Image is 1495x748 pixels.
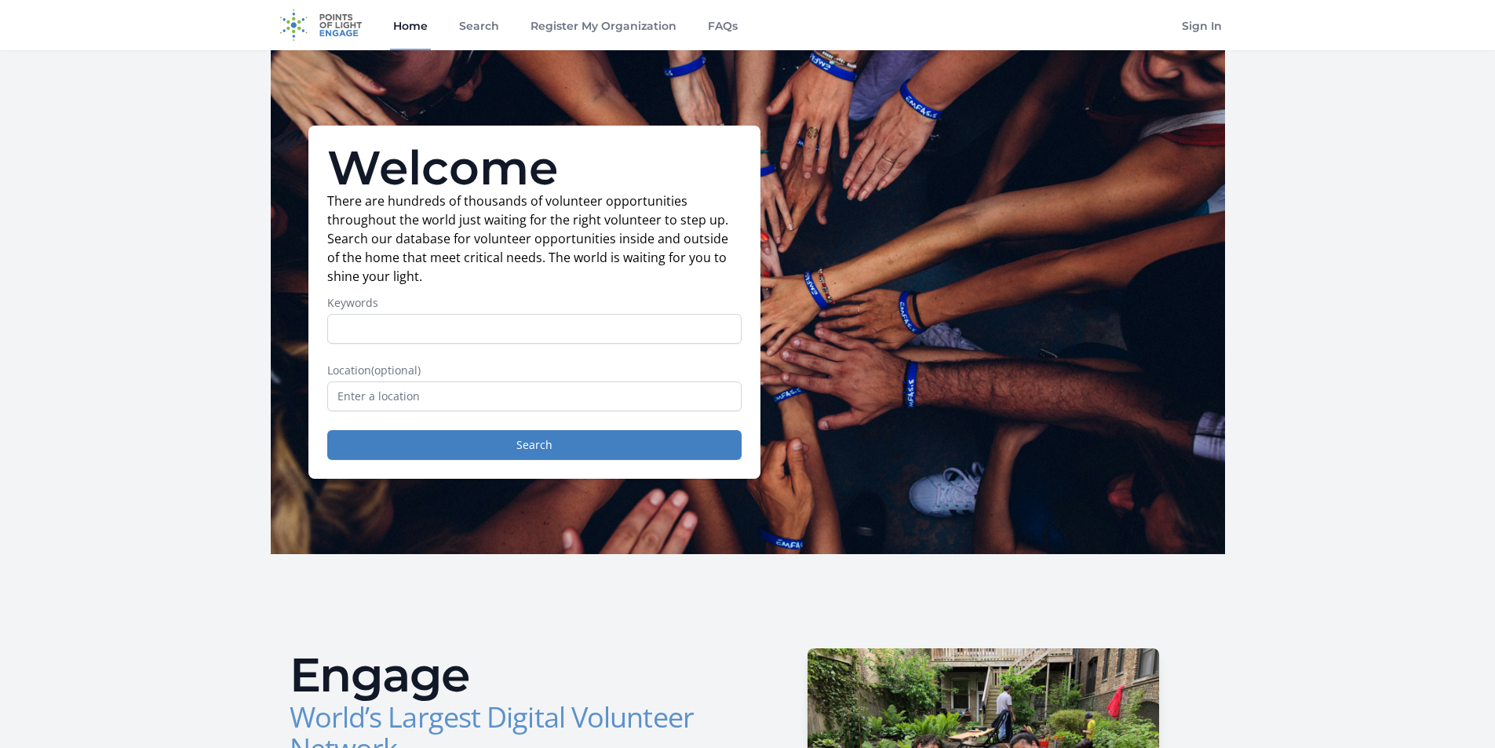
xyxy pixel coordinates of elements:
[327,295,742,311] label: Keywords
[290,651,735,699] h2: Engage
[327,430,742,460] button: Search
[371,363,421,378] span: (optional)
[327,192,742,286] p: There are hundreds of thousands of volunteer opportunities throughout the world just waiting for ...
[327,363,742,378] label: Location
[327,381,742,411] input: Enter a location
[327,144,742,192] h1: Welcome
